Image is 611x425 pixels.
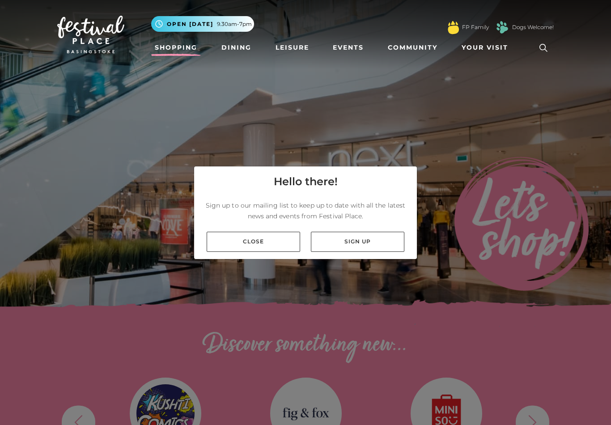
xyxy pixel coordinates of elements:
button: Open [DATE] 9.30am-7pm [151,16,254,32]
span: Your Visit [462,43,508,52]
img: Festival Place Logo [57,16,124,53]
a: Dogs Welcome! [512,23,554,31]
a: Your Visit [458,39,516,56]
a: Dining [218,39,255,56]
a: Community [384,39,441,56]
p: Sign up to our mailing list to keep up to date with all the latest news and events from Festival ... [201,200,410,221]
a: FP Family [462,23,489,31]
a: Close [207,232,300,252]
h4: Hello there! [274,174,338,190]
span: Open [DATE] [167,20,213,28]
a: Leisure [272,39,313,56]
a: Shopping [151,39,201,56]
a: Sign up [311,232,404,252]
span: 9.30am-7pm [217,20,252,28]
a: Events [329,39,367,56]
